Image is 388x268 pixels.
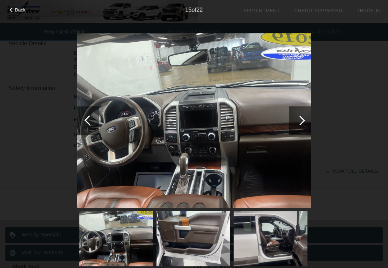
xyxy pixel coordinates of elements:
span: Back [15,7,26,13]
a: Credit Approved [294,8,342,13]
img: 15.jpg [79,211,153,266]
span: 22 [197,7,203,13]
span: 15 [185,7,192,13]
a: Appointment [243,8,280,13]
a: Trade-In [357,8,381,13]
img: 15.jpg [77,33,311,208]
img: 16.jpg [157,211,230,266]
img: 17.jpg [234,211,308,266]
